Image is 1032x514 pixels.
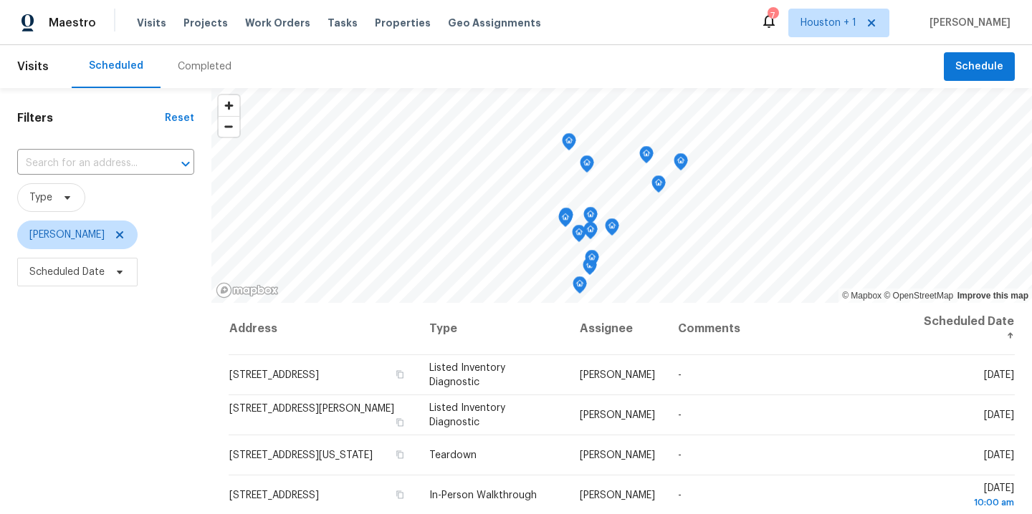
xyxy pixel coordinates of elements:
[29,190,52,205] span: Type
[580,155,594,178] div: Map marker
[984,410,1014,420] span: [DATE]
[17,152,154,175] input: Search for an address...
[29,228,105,242] span: [PERSON_NAME]
[165,111,194,125] div: Reset
[245,16,310,30] span: Work Orders
[914,483,1014,510] span: [DATE]
[914,495,1014,510] div: 10:00 am
[957,291,1028,301] a: Improve this map
[884,291,953,301] a: OpenStreetMap
[984,370,1014,380] span: [DATE]
[572,225,586,247] div: Map marker
[429,403,505,427] span: Listed Inventory Diagnostic
[580,490,655,500] span: [PERSON_NAME]
[583,207,598,229] div: Map marker
[429,490,537,500] span: In-Person Walkthrough
[580,370,655,380] span: [PERSON_NAME]
[924,16,1010,30] span: [PERSON_NAME]
[393,488,406,501] button: Copy Address
[229,303,418,355] th: Address
[328,18,358,28] span: Tasks
[229,404,394,414] span: [STREET_ADDRESS][PERSON_NAME]
[375,16,431,30] span: Properties
[137,16,166,30] span: Visits
[176,154,196,174] button: Open
[558,210,573,232] div: Map marker
[605,218,619,241] div: Map marker
[768,9,778,23] div: 7
[89,59,143,73] div: Scheduled
[219,117,239,137] span: Zoom out
[842,291,881,301] a: Mapbox
[562,133,576,155] div: Map marker
[678,410,682,420] span: -
[219,116,239,137] button: Zoom out
[219,95,239,116] button: Zoom in
[183,16,228,30] span: Projects
[674,153,688,175] div: Map marker
[580,410,655,420] span: [PERSON_NAME]
[568,303,666,355] th: Assignee
[229,490,319,500] span: [STREET_ADDRESS]
[678,450,682,460] span: -
[29,265,105,279] span: Scheduled Date
[585,250,599,272] div: Map marker
[559,208,573,230] div: Map marker
[955,58,1003,76] span: Schedule
[429,363,505,387] span: Listed Inventory Diagnostic
[801,16,856,30] span: Houston + 1
[229,370,319,380] span: [STREET_ADDRESS]
[573,276,587,299] div: Map marker
[393,368,406,381] button: Copy Address
[17,111,165,125] h1: Filters
[448,16,541,30] span: Geo Assignments
[903,303,1015,355] th: Scheduled Date ↑
[678,370,682,380] span: -
[580,450,655,460] span: [PERSON_NAME]
[678,490,682,500] span: -
[178,59,231,74] div: Completed
[49,16,96,30] span: Maestro
[583,258,597,280] div: Map marker
[583,222,598,244] div: Map marker
[393,416,406,429] button: Copy Address
[393,448,406,461] button: Copy Address
[17,51,49,82] span: Visits
[229,450,373,460] span: [STREET_ADDRESS][US_STATE]
[984,450,1014,460] span: [DATE]
[216,282,279,299] a: Mapbox homepage
[944,52,1015,82] button: Schedule
[418,303,569,355] th: Type
[651,175,666,198] div: Map marker
[639,146,654,168] div: Map marker
[429,450,477,460] span: Teardown
[666,303,902,355] th: Comments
